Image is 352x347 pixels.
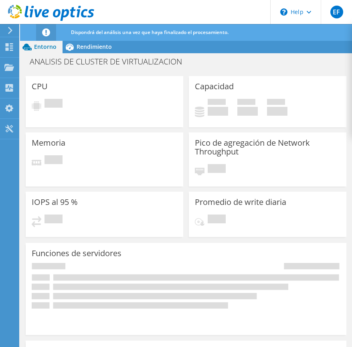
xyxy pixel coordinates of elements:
[208,99,226,107] span: Used
[208,164,226,175] span: Pendiente
[45,215,63,225] span: Pendiente
[330,6,343,18] span: EF
[32,198,78,207] h3: IOPS al 95 %
[267,107,287,116] h4: 0 GiB
[71,29,229,36] span: Dispondrá del análisis una vez que haya finalizado el procesamiento.
[32,82,48,91] h3: CPU
[280,8,287,16] svg: \n
[32,138,65,147] h3: Memoria
[195,138,340,156] h3: Pico de agregación de Network Throughput
[45,155,63,166] span: Pendiente
[34,43,57,50] span: Entorno
[77,43,112,50] span: Rendimiento
[267,99,285,107] span: Total
[237,99,255,107] span: Libre
[208,215,226,225] span: Pendiente
[195,82,234,91] h3: Capacidad
[237,107,258,116] h4: 0 GiB
[45,99,63,110] span: Pendiente
[32,249,121,258] h3: Funciones de servidores
[208,107,228,116] h4: 0 GiB
[195,198,286,207] h3: Promedio de write diaria
[26,57,194,66] h1: ANALISIS DE CLUSTER DE VIRTUALIZACION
